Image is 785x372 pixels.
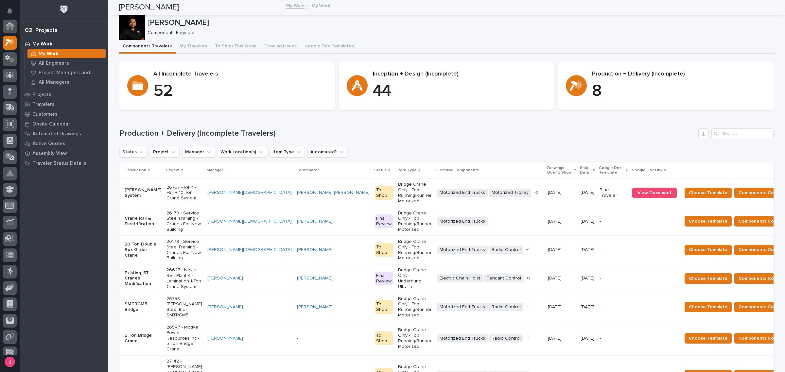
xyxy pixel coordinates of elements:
[20,39,108,49] a: My Work
[685,333,732,344] button: Choose Template
[600,336,627,341] p: -
[489,189,531,197] span: Motorized Trolley
[374,167,387,174] p: Status
[207,167,223,174] p: Manager
[685,188,732,198] button: Choose Template
[32,131,81,137] p: Automated Drawings
[39,60,69,66] p: All Engineers
[398,182,432,204] p: Bridge Crane Only - Top Running/Runner Motorized
[581,247,594,253] p: [DATE]
[398,211,432,232] p: Bridge Crane Only - Top Running/Runner Motorized
[32,161,86,166] p: Traveler Status Details
[148,30,769,36] p: Components Engineer
[207,247,292,253] a: [PERSON_NAME][DEMOGRAPHIC_DATA]
[39,51,59,57] p: My Work
[436,167,479,174] p: Electrical Components
[632,167,662,174] p: Google Doc Link
[260,40,301,54] button: Drawing Issues
[711,128,774,139] input: Search
[489,334,523,343] span: Radio Control
[297,304,333,310] a: [PERSON_NAME]
[125,167,146,174] p: Description
[600,276,627,281] p: -
[296,167,319,174] p: Coordinator
[119,147,148,157] button: Status
[373,71,547,78] p: Inception + Design (Incomplete)
[301,40,358,54] button: Google Doc Templates
[207,219,292,224] a: [PERSON_NAME][DEMOGRAPHIC_DATA]
[581,190,594,195] p: [DATE]
[534,191,538,195] span: + 2
[398,327,432,349] p: Bridge Crane Only - Top Running/Runner Motorized
[685,245,732,255] button: Choose Template
[207,304,243,310] a: [PERSON_NAME]
[207,190,292,195] a: [PERSON_NAME][DEMOGRAPHIC_DATA]
[25,77,108,87] a: All Managers
[632,188,677,198] a: View Document
[547,164,572,177] p: Drawings Due to Shop
[375,186,393,200] div: To Shop
[182,147,215,157] button: Manager
[25,59,108,68] a: All Engineers
[20,129,108,139] a: Automated Drawings
[125,301,161,313] p: SMTRGM5 Bridge
[32,151,67,157] p: Assembly View
[437,246,488,254] span: Motorized End Trucks
[398,267,432,289] p: Bridge Crane Only - Underhung Ultralite
[270,147,305,157] button: Item Type
[166,185,202,201] p: 26757 - Reln - FSTR 10 Ton Crane System
[150,147,180,157] button: Project
[375,214,393,228] div: Final Review
[125,242,161,258] p: 20 Ton Double Box Girder Crane
[581,219,594,224] p: [DATE]
[297,276,333,281] a: [PERSON_NAME]
[689,217,727,225] span: Choose Template
[398,239,432,261] p: Bridge Crane Only - Top Running/Runner Motorized
[8,8,17,18] div: Notifications
[592,81,766,101] p: 8
[526,248,530,252] span: + 1
[307,147,348,157] button: Automated?
[20,90,108,99] a: Projects
[689,189,727,197] span: Choose Template
[548,246,563,253] p: [DATE]
[375,243,393,257] div: To Shop
[398,296,432,318] p: Bridge Crane Only - Top Running/Runner Motorized
[397,167,417,174] p: Item Type
[484,274,524,282] span: Pendant Control
[599,164,624,177] p: Google Doc Template
[176,40,211,54] button: My Travelers
[689,246,727,254] span: Choose Template
[286,1,305,9] a: My Work
[32,102,55,108] p: Travelers
[25,27,58,34] div: 02. Projects
[526,305,530,309] span: + 1
[375,272,393,285] div: Final Review
[20,139,108,148] a: Active Quotes
[548,274,563,281] p: [DATE]
[20,119,108,129] a: Onsite Calendar
[592,71,766,78] p: Production + Delivery (Incomplete)
[125,187,161,198] p: [PERSON_NAME] System
[373,81,547,101] p: 44
[125,333,161,344] p: 5 Ton Bridge Crane
[3,355,17,369] button: users-avatar
[581,304,594,310] p: [DATE]
[581,336,594,341] p: [DATE]
[297,247,333,253] a: [PERSON_NAME]
[166,296,202,318] p: 26758 - [PERSON_NAME] Steel Inc - SMTRGM5
[32,41,52,47] p: My Work
[166,325,202,352] p: 26547 - Motive Power Resources Inc - 5 Ton Bridge Crane
[297,219,333,224] a: [PERSON_NAME]
[375,331,393,345] div: To Shop
[437,303,488,311] span: Motorized End Trucks
[39,70,103,76] p: Project Managers and Engineers
[489,303,523,311] span: Radio Control
[600,304,627,310] p: -
[166,167,180,174] p: Project
[125,270,161,287] p: Existing .5T Cranes Modification
[548,217,563,224] p: [DATE]
[153,81,327,101] p: 52
[125,216,161,227] p: Crane Rail & Electrification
